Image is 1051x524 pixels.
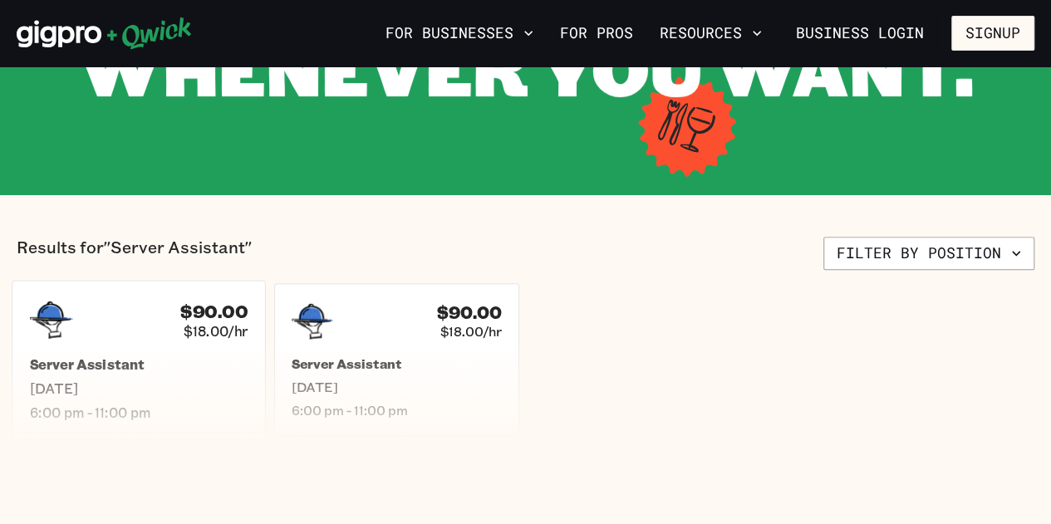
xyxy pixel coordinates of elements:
[274,283,518,436] a: $90.00$18.00/hrServer Assistant[DATE]6:00 pm - 11:00 pm
[653,19,769,47] button: Resources
[12,280,266,438] a: $90.00$18.00/hrServer Assistant[DATE]6:00 pm - 11:00 pm
[553,19,640,47] a: For Pros
[30,380,248,397] span: [DATE]
[440,323,502,340] span: $18.00/hr
[184,322,248,340] span: $18.00/hr
[180,301,248,322] h4: $90.00
[823,237,1034,270] button: Filter by position
[951,16,1034,51] button: Signup
[17,237,252,270] p: Results for "Server Assistant"
[292,402,501,419] span: 6:00 pm - 11:00 pm
[782,16,938,51] a: Business Login
[292,355,501,372] h5: Server Assistant
[379,19,540,47] button: For Businesses
[292,379,501,395] span: [DATE]
[30,404,248,421] span: 6:00 pm - 11:00 pm
[437,302,502,323] h4: $90.00
[30,355,248,373] h5: Server Assistant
